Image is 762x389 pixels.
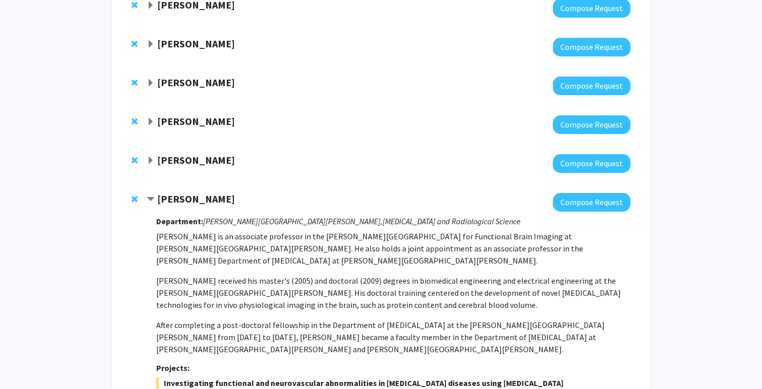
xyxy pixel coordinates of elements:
span: Expand Michele Manahan Bookmark [147,157,155,165]
strong: [PERSON_NAME] [157,115,235,127]
button: Compose Request to Michele Manahan [553,154,630,173]
span: Remove Michele Manahan from bookmarks [132,156,138,164]
strong: Department: [156,216,203,226]
iframe: Chat [8,344,43,381]
p: [PERSON_NAME] is an associate professor in the [PERSON_NAME][GEOGRAPHIC_DATA] for Functional Brai... [156,230,630,267]
span: Expand Michael Osmanski Bookmark [147,118,155,126]
button: Compose Request to Jun Hua [553,193,630,212]
strong: Projects: [156,363,189,373]
span: Remove Michael Osmanski from bookmarks [132,117,138,125]
p: [PERSON_NAME] received his master's (2005) and doctoral (2009) degrees in biomedical engineering ... [156,275,630,311]
span: Remove Jun Hua from bookmarks [132,195,138,203]
span: Remove Anthony K. L. Leung from bookmarks [132,1,138,9]
strong: [PERSON_NAME] [157,76,235,89]
i: [MEDICAL_DATA] and Radiological Science [383,216,521,226]
span: Expand Amir Kashani Bookmark [147,79,155,87]
button: Compose Request to Michael Osmanski [553,115,630,134]
span: Expand Alistair Kent Bookmark [147,40,155,48]
strong: [PERSON_NAME] [157,154,235,166]
span: Expand Anthony K. L. Leung Bookmark [147,2,155,10]
span: Remove Amir Kashani from bookmarks [132,79,138,87]
button: Compose Request to Alistair Kent [553,38,630,56]
button: Compose Request to Amir Kashani [553,77,630,95]
span: Remove Alistair Kent from bookmarks [132,40,138,48]
i: [PERSON_NAME][GEOGRAPHIC_DATA][PERSON_NAME], [203,216,383,226]
span: Contract Jun Hua Bookmark [147,196,155,204]
strong: [PERSON_NAME] [157,192,235,205]
strong: [PERSON_NAME] [157,37,235,50]
p: After completing a post-doctoral fellowship in the Department of [MEDICAL_DATA] at the [PERSON_NA... [156,319,630,355]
